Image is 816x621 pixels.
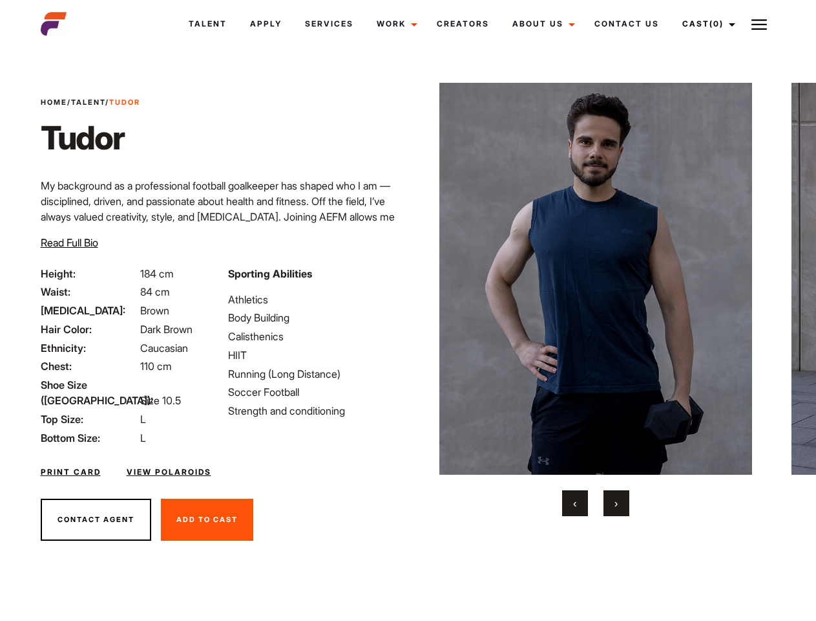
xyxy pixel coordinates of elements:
[71,98,105,107] a: Talent
[140,304,169,317] span: Brown
[228,347,400,363] li: HIIT
[41,340,138,356] span: Ethnicity:
[41,303,138,318] span: [MEDICAL_DATA]:
[41,358,138,374] span: Chest:
[41,178,401,256] p: My background as a professional football goalkeeper has shaped who I am — disciplined, driven, an...
[41,98,67,107] a: Home
[425,6,501,41] a: Creators
[228,329,400,344] li: Calisthenics
[573,497,576,510] span: Previous
[41,499,151,541] button: Contact Agent
[365,6,425,41] a: Work
[751,17,767,32] img: Burger icon
[228,267,312,280] strong: Sporting Abilities
[41,321,138,337] span: Hair Color:
[41,266,138,281] span: Height:
[140,267,174,280] span: 184 cm
[41,236,98,249] span: Read Full Bio
[41,284,138,300] span: Waist:
[109,98,140,107] strong: Tudor
[614,497,618,510] span: Next
[41,377,138,408] span: Shoe Size ([GEOGRAPHIC_DATA]):
[228,366,400,382] li: Running (Long Distance)
[177,6,238,41] a: Talent
[176,515,238,524] span: Add To Cast
[238,6,293,41] a: Apply
[709,19,724,28] span: (0)
[293,6,365,41] a: Services
[228,384,400,400] li: Soccer Football
[41,466,101,478] a: Print Card
[140,360,172,373] span: 110 cm
[583,6,671,41] a: Contact Us
[41,411,138,427] span: Top Size:
[140,431,146,444] span: L
[228,292,400,307] li: Athletics
[671,6,743,41] a: Cast(0)
[41,118,140,157] h1: Tudor
[127,466,211,478] a: View Polaroids
[41,11,67,37] img: cropped-aefm-brand-fav-22-square.png
[41,430,138,446] span: Bottom Size:
[501,6,583,41] a: About Us
[228,403,400,419] li: Strength and conditioning
[140,413,146,426] span: L
[140,323,193,336] span: Dark Brown
[140,285,170,298] span: 84 cm
[228,310,400,325] li: Body Building
[41,235,98,250] button: Read Full Bio
[140,342,188,354] span: Caucasian
[140,394,181,407] span: Size 10.5
[161,499,253,541] button: Add To Cast
[41,97,140,108] span: / /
